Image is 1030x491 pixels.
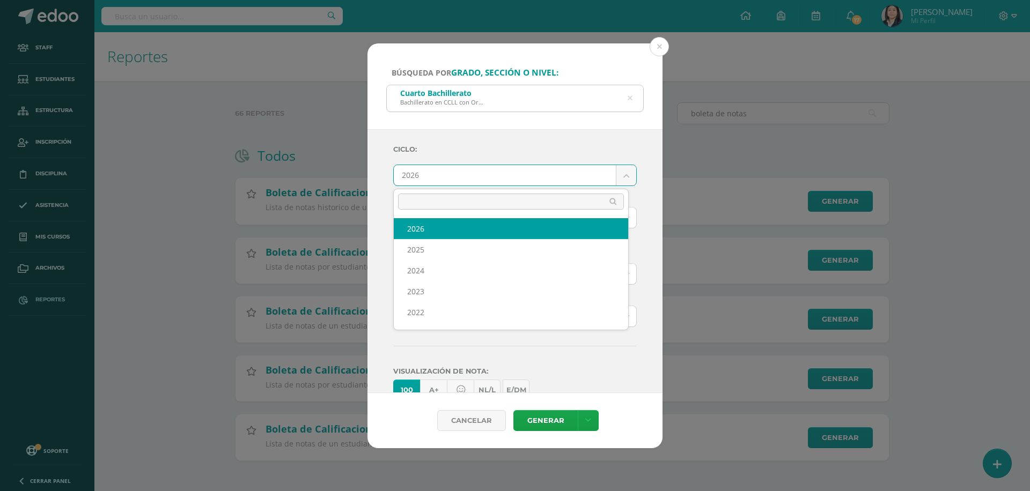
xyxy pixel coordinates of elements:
div: 2024 [394,260,628,281]
div: 2026 [394,218,628,239]
div: 2022 [394,302,628,323]
div: 2021 [394,323,628,344]
div: 2023 [394,281,628,302]
div: 2025 [394,239,628,260]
